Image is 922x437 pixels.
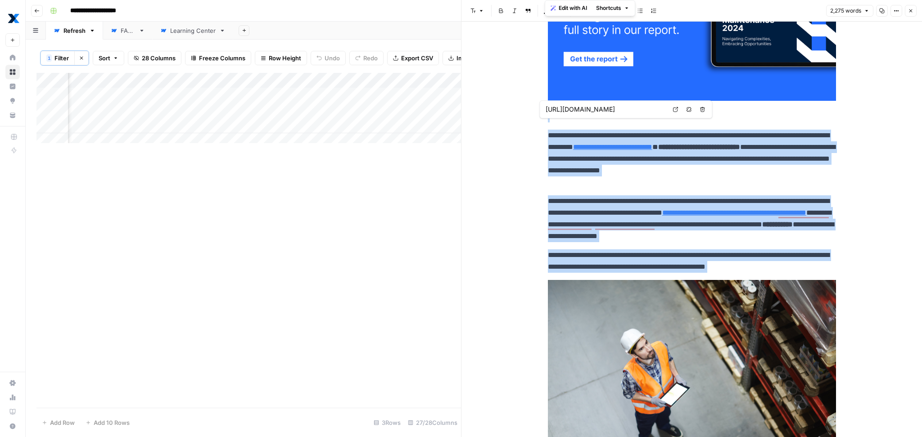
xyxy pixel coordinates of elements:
span: Undo [325,54,340,63]
span: Freeze Columns [199,54,245,63]
div: 27/28 Columns [404,415,461,430]
span: Shortcuts [596,4,621,12]
span: Redo [363,54,378,63]
a: Learning Hub [5,405,20,419]
span: Filter [54,54,69,63]
div: Refresh [63,26,86,35]
a: Opportunities [5,94,20,108]
a: Learning Center [153,22,233,40]
a: Refresh [46,22,103,40]
a: Browse [5,65,20,79]
button: Freeze Columns [185,51,251,65]
button: 2,275 words [826,5,873,17]
button: Export CSV [387,51,439,65]
a: Home [5,50,20,65]
div: 3 Rows [370,415,404,430]
span: Import CSV [456,54,489,63]
button: Sort [93,51,124,65]
button: Workspace: MaintainX [5,7,20,30]
button: Add Row [36,415,80,430]
button: Add 10 Rows [80,415,135,430]
button: Row Height [255,51,307,65]
span: Export CSV [401,54,433,63]
button: 1Filter [41,51,74,65]
a: Usage [5,390,20,405]
span: 2,275 words [830,7,861,15]
span: 28 Columns [142,54,176,63]
button: Undo [311,51,346,65]
button: Import CSV [443,51,495,65]
span: Row Height [269,54,301,63]
button: Help + Support [5,419,20,433]
span: Add 10 Rows [94,418,130,427]
span: Edit with AI [559,4,587,12]
button: Redo [349,51,384,65]
span: 1 [48,54,50,62]
a: Your Data [5,108,20,122]
button: Edit with AI [547,2,591,14]
a: Settings [5,376,20,390]
div: Learning Center [170,26,216,35]
img: MaintainX Logo [5,10,22,27]
span: Add Row [50,418,75,427]
div: FAQs [121,26,135,35]
button: 28 Columns [128,51,181,65]
span: Sort [99,54,110,63]
button: Shortcuts [592,2,633,14]
div: 1 [46,54,52,62]
a: FAQs [103,22,153,40]
a: Insights [5,79,20,94]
